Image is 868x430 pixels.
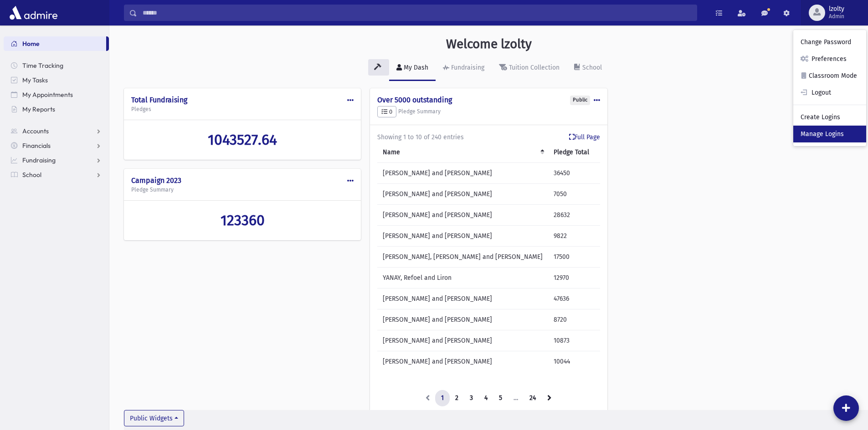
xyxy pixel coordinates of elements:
[507,64,560,71] div: Tuition Collection
[595,330,616,351] td: 20
[377,142,548,163] th: Name
[137,5,697,21] input: Search
[377,96,600,104] h4: Over 5000 outstanding
[131,106,354,112] h5: Pledges
[4,102,109,116] a: My Reports
[570,96,590,105] div: Public
[4,58,109,73] a: Time Tracking
[829,5,844,13] span: lzolty
[548,288,595,309] td: 47636
[377,106,396,118] button: 0
[22,171,41,179] span: School
[377,184,548,205] td: [PERSON_NAME] and [PERSON_NAME]
[436,56,492,81] a: Fundraising
[793,126,866,142] a: Manage Logins
[22,61,63,70] span: Time Tracking
[131,96,354,104] h4: Total Fundraising
[402,64,428,71] div: My Dash
[595,142,616,163] th: Qty
[793,84,866,101] a: Logout
[548,163,595,184] td: 36450
[389,56,436,81] a: My Dash
[22,76,48,84] span: My Tasks
[131,212,354,229] a: 123360
[548,247,595,268] td: 17500
[131,187,354,193] h5: Pledge Summary
[595,309,616,330] td: 13
[208,131,277,148] span: 1043527.64
[595,205,616,226] td: 12
[492,56,567,81] a: Tuition Collection
[595,226,616,247] td: 18
[595,268,616,288] td: 18
[377,163,548,184] td: [PERSON_NAME] and [PERSON_NAME]
[548,205,595,226] td: 28632
[131,176,354,185] h4: Campaign 2023
[829,13,844,20] span: Admin
[221,212,265,229] span: 123360
[4,124,109,138] a: Accounts
[4,167,109,182] a: School
[569,132,600,142] a: Full Page
[22,105,55,113] span: My Reports
[478,390,493,406] a: 4
[548,226,595,247] td: 9822
[377,351,548,372] td: [PERSON_NAME] and [PERSON_NAME]
[377,132,600,142] div: Showing 1 to 10 of 240 entries
[449,390,464,406] a: 2
[548,309,595,330] td: 8720
[381,108,392,115] span: 0
[524,390,542,406] a: 24
[793,109,866,126] a: Create Logins
[464,390,479,406] a: 3
[377,330,548,351] td: [PERSON_NAME] and [PERSON_NAME]
[377,205,548,226] td: [PERSON_NAME] and [PERSON_NAME]
[4,36,106,51] a: Home
[580,64,602,71] div: School
[131,131,354,148] a: 1043527.64
[548,351,595,372] td: 10044
[22,156,56,164] span: Fundraising
[4,153,109,167] a: Fundraising
[377,268,548,288] td: YANAY, Refoel and Liron
[4,138,109,153] a: Financials
[377,106,600,118] h5: Pledge Summary
[22,91,73,99] span: My Appointments
[22,40,40,48] span: Home
[377,226,548,247] td: [PERSON_NAME] and [PERSON_NAME]
[595,163,616,184] td: 19
[595,184,616,205] td: 6
[377,247,548,268] td: [PERSON_NAME], [PERSON_NAME] and [PERSON_NAME]
[793,51,866,67] a: Preferences
[548,330,595,351] td: 10873
[548,184,595,205] td: 7050
[124,410,184,426] button: Public Widgets
[793,34,866,51] a: Change Password
[22,142,51,150] span: Financials
[22,127,49,135] span: Accounts
[435,390,450,406] a: 1
[4,73,109,87] a: My Tasks
[567,56,609,81] a: School
[377,288,548,309] td: [PERSON_NAME] and [PERSON_NAME]
[595,288,616,309] td: 22
[793,67,866,84] a: Classroom Mode
[548,142,595,163] th: Pledge Total
[595,247,616,268] td: 8
[4,87,109,102] a: My Appointments
[446,36,532,52] h3: Welcome lzolty
[493,390,508,406] a: 5
[595,351,616,372] td: 22
[449,64,484,71] div: Fundraising
[7,4,60,22] img: AdmirePro
[548,268,595,288] td: 12970
[377,309,548,330] td: [PERSON_NAME] and [PERSON_NAME]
